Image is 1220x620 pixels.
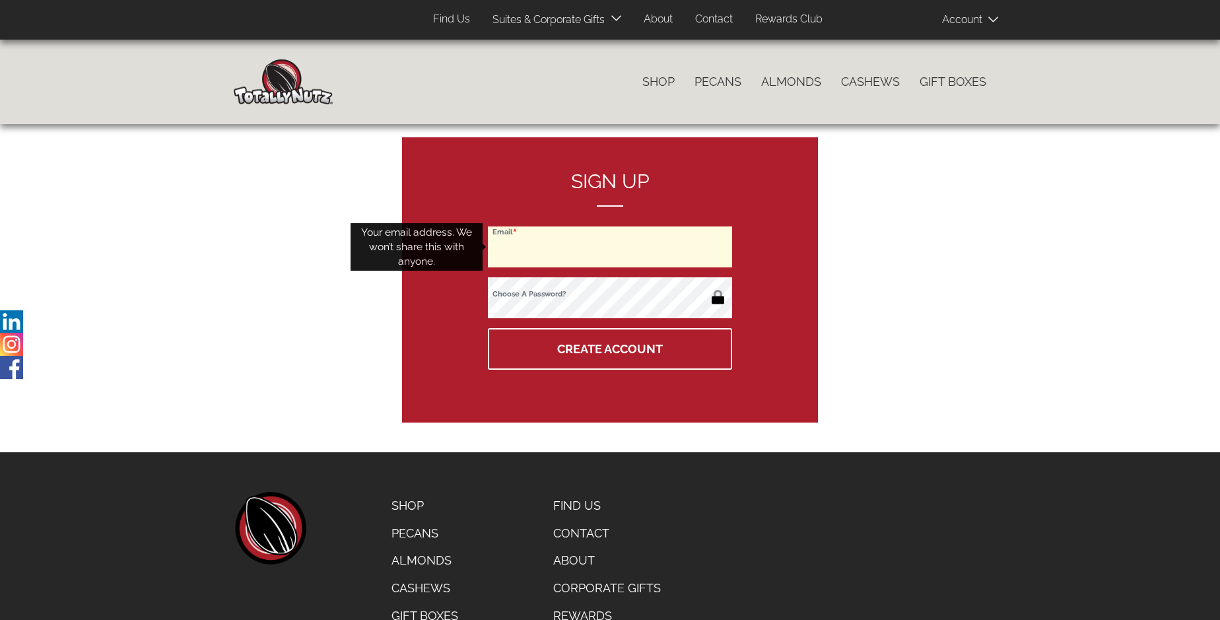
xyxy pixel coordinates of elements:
a: home [234,492,306,565]
a: About [543,547,673,574]
a: Cashews [831,68,910,96]
button: Create Account [488,328,732,370]
a: Almonds [751,68,831,96]
h2: Sign up [488,170,732,207]
a: Find Us [543,492,673,520]
a: Shop [382,492,468,520]
div: Your email address. We won’t share this with anyone. [351,223,483,271]
img: Home [234,59,333,104]
a: Corporate Gifts [543,574,673,602]
a: Rewards Club [745,7,832,32]
input: Email [488,226,732,267]
a: Cashews [382,574,468,602]
a: Contact [685,7,743,32]
a: About [634,7,683,32]
a: Gift Boxes [910,68,996,96]
a: Suites & Corporate Gifts [483,7,609,33]
a: Contact [543,520,673,547]
a: Shop [632,68,685,96]
a: Almonds [382,547,468,574]
a: Find Us [423,7,480,32]
a: Pecans [382,520,468,547]
a: Pecans [685,68,751,96]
